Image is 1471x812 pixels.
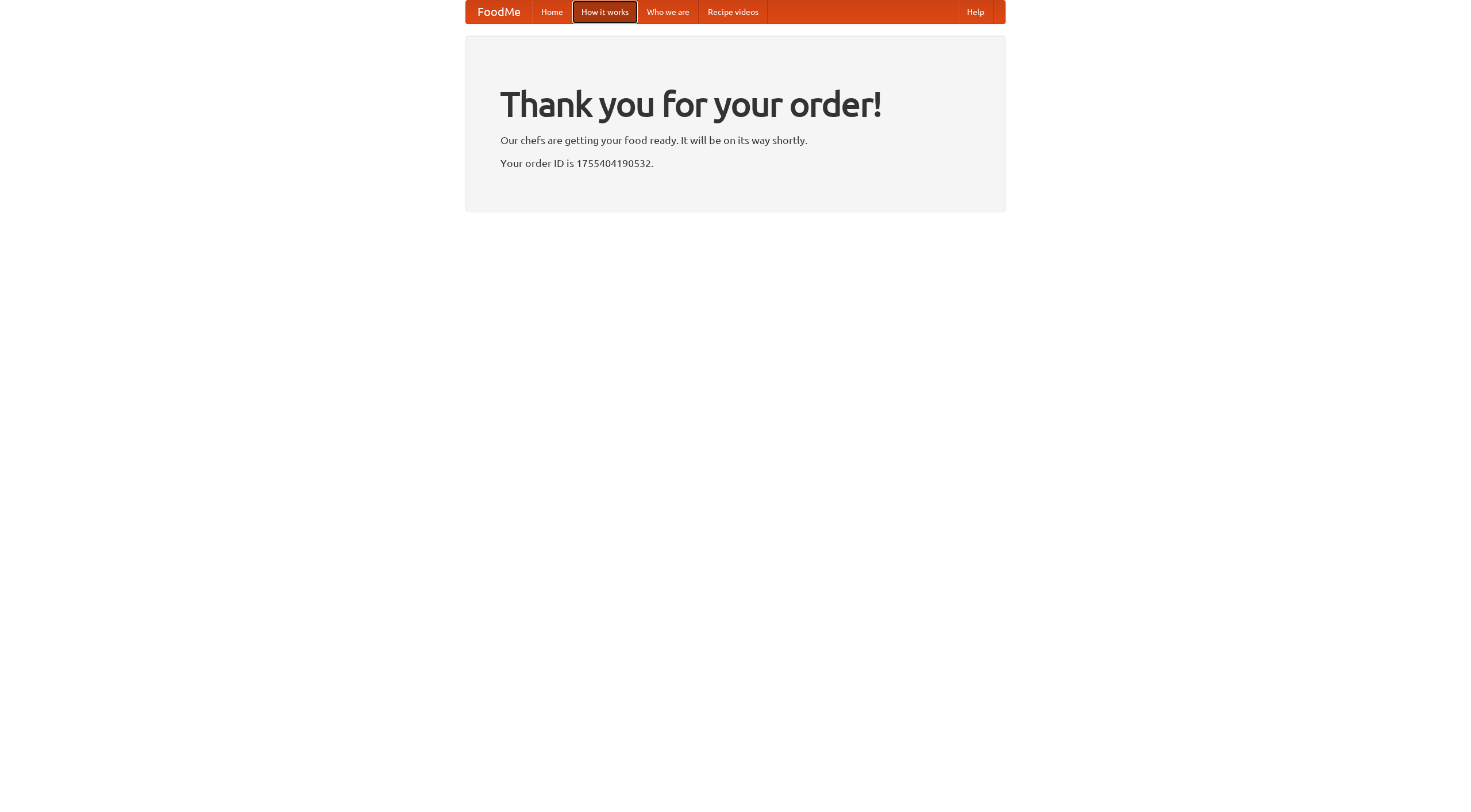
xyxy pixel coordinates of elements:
[638,1,699,24] a: Who we are
[500,154,971,172] p: Your order ID is 1755404190532.
[572,1,638,24] a: How it works
[466,1,532,24] a: FoodMe
[958,1,993,24] a: Help
[532,1,572,24] a: Home
[500,131,971,149] p: Our chefs are getting your food ready. It will be on its way shortly.
[500,76,971,131] h1: Thank you for your order!
[699,1,768,24] a: Recipe videos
